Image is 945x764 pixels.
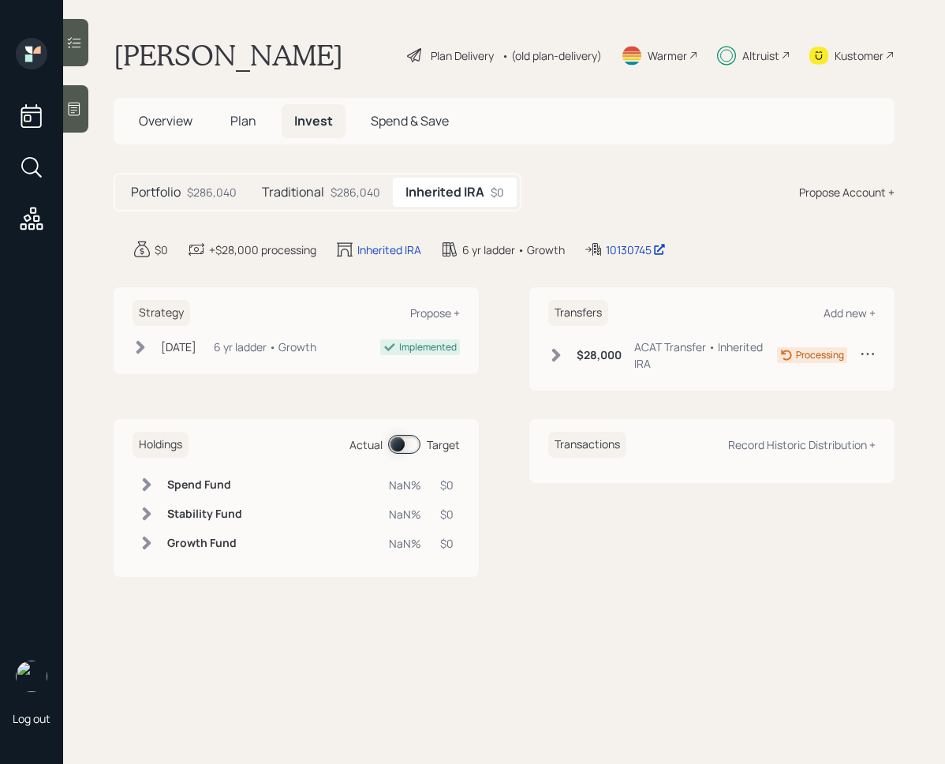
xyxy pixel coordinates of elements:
[502,47,602,64] div: • (old plan-delivery)
[462,242,565,258] div: 6 yr ladder • Growth
[440,535,454,552] div: $0
[167,537,242,550] h6: Growth Fund
[294,112,333,129] span: Invest
[606,242,666,258] div: 10130745
[835,47,883,64] div: Kustomer
[548,432,626,458] h6: Transactions
[824,305,876,320] div: Add new +
[167,478,242,492] h6: Spend Fund
[405,185,484,200] h5: Inherited IRA
[167,507,242,521] h6: Stability Fund
[389,535,421,552] div: NaN%
[548,300,608,326] h6: Transfers
[389,477,421,493] div: NaN%
[209,242,316,258] div: +$28,000 processing
[742,47,779,64] div: Altruist
[410,305,460,320] div: Propose +
[131,185,181,200] h5: Portfolio
[371,112,449,129] span: Spend & Save
[133,432,189,458] h6: Holdings
[634,339,777,372] div: ACAT Transfer • Inherited IRA
[399,340,457,354] div: Implemented
[139,112,192,129] span: Overview
[491,184,504,200] div: $0
[799,184,895,200] div: Propose Account +
[389,506,421,522] div: NaN%
[728,437,876,452] div: Record Historic Distribution +
[214,339,316,355] div: 6 yr ladder • Growth
[357,242,421,258] div: Inherited IRA
[796,348,844,362] div: Processing
[133,300,190,326] h6: Strategy
[114,38,343,73] h1: [PERSON_NAME]
[230,112,256,129] span: Plan
[349,436,383,453] div: Actual
[262,185,324,200] h5: Traditional
[577,349,622,362] h6: $28,000
[427,436,460,453] div: Target
[187,184,237,200] div: $286,040
[155,242,168,258] div: $0
[648,47,687,64] div: Warmer
[431,47,494,64] div: Plan Delivery
[331,184,380,200] div: $286,040
[440,477,454,493] div: $0
[16,661,47,692] img: retirable_logo.png
[13,711,50,726] div: Log out
[440,506,454,522] div: $0
[161,339,196,355] div: [DATE]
